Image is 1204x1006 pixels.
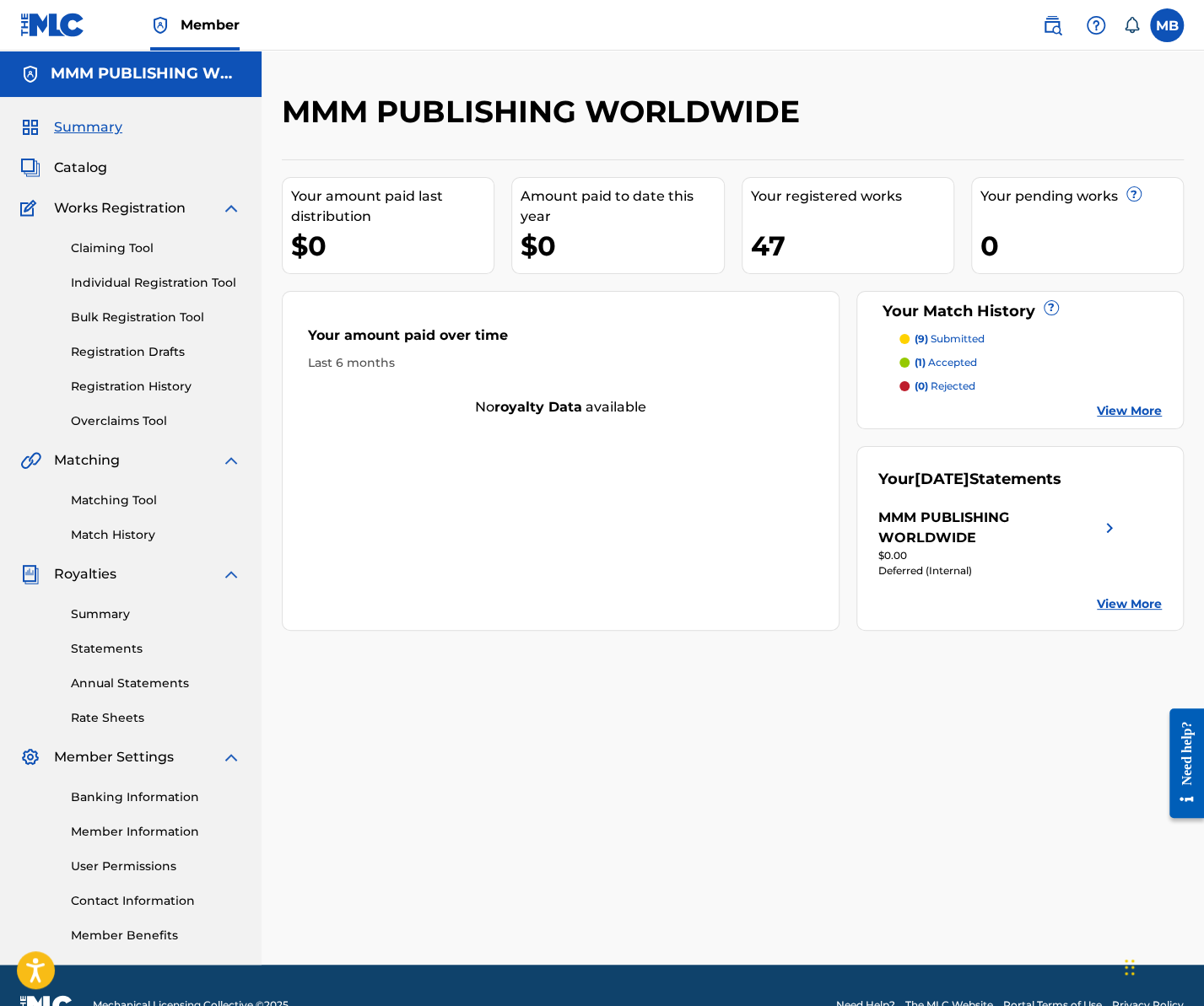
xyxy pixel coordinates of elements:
img: Catalog [20,158,40,178]
a: (9) submitted [899,331,1162,347]
a: Matching Tool [71,492,241,509]
div: User Menu [1150,8,1184,42]
img: Works Registration [20,198,42,218]
a: Claiming Tool [71,239,241,257]
div: Last 6 months [308,354,813,372]
a: Registration Drafts [71,343,241,361]
img: MLC Logo [20,13,85,37]
span: (1) [915,356,926,369]
span: Matching [54,450,120,471]
span: Member [181,15,240,35]
span: Member Settings [54,747,174,767]
div: 47 [751,227,953,265]
img: expand [221,450,241,471]
div: 0 [980,227,1183,265]
a: Public Search [1035,8,1069,42]
a: Individual Registration Tool [71,274,241,292]
iframe: Resource Center [1157,696,1204,831]
div: $0 [291,227,494,265]
img: Member Settings [20,747,40,767]
a: CatalogCatalog [20,158,107,178]
a: View More [1097,402,1162,420]
span: (0) [915,379,928,392]
div: Drag [1125,942,1135,993]
p: accepted [915,355,977,370]
a: MMM PUBLISHING WORLDWIDEright chevron icon$0.00Deferred (Internal) [878,508,1120,578]
a: Annual Statements [71,675,241,692]
div: MMM PUBLISHING WORLDWIDE [878,508,1099,548]
p: submitted [915,331,985,347]
a: (0) rejected [899,379,1162,394]
h5: MMM PUBLISHING WORLDWIDE [51,64,241,83]
a: Contact Information [71,892,241,910]
img: help [1086,15,1106,35]
img: expand [221,747,241,767]
a: SummarySummary [20,117,122,137]
strong: royalty data [494,399,582,415]
span: Summary [54,117,122,137]
div: Your Statements [878,468,1061,491]
img: expand [221,564,241,584]
a: Summary [71,605,241,623]
span: Catalog [54,158,107,178]
p: rejected [915,379,975,394]
img: Summary [20,117,40,137]
img: Royalties [20,564,40,584]
a: Member Information [71,823,241,841]
div: Amount paid to date this year [521,186,723,227]
a: View More [1097,595,1162,613]
a: Statements [71,640,241,658]
a: Rate Sheets [71,709,241,727]
div: Notifications [1123,17,1140,34]
div: Your pending works [980,186,1183,207]
span: Royalties [54,564,116,584]
span: ? [1127,187,1141,201]
a: (1) accepted [899,355,1162,370]
div: Deferred (Internal) [878,563,1120,578]
img: expand [221,198,241,218]
div: Help [1079,8,1113,42]
span: [DATE] [915,470,969,488]
span: ? [1045,301,1058,315]
span: Works Registration [54,198,186,218]
a: User Permissions [71,858,241,875]
div: Your Match History [878,300,1162,323]
div: Your amount paid over time [308,325,813,354]
a: Member Benefits [71,927,241,944]
img: search [1042,15,1062,35]
img: right chevron icon [1099,508,1120,548]
img: Accounts [20,64,40,84]
div: Your registered works [751,186,953,207]
a: Registration History [71,378,241,395]
img: Top Rightsholder [150,15,170,35]
span: (9) [915,332,928,345]
a: Overclaims Tool [71,412,241,430]
div: $0 [521,227,723,265]
div: $0.00 [878,548,1120,563]
a: Banking Information [71,788,241,806]
div: No available [283,397,839,417]
img: Matching [20,450,41,471]
a: Bulk Registration Tool [71,309,241,326]
a: Match History [71,526,241,544]
h2: MMM PUBLISHING WORLDWIDE [282,93,808,131]
iframe: Chat Widget [1120,925,1204,1006]
div: Your amount paid last distribution [291,186,494,227]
